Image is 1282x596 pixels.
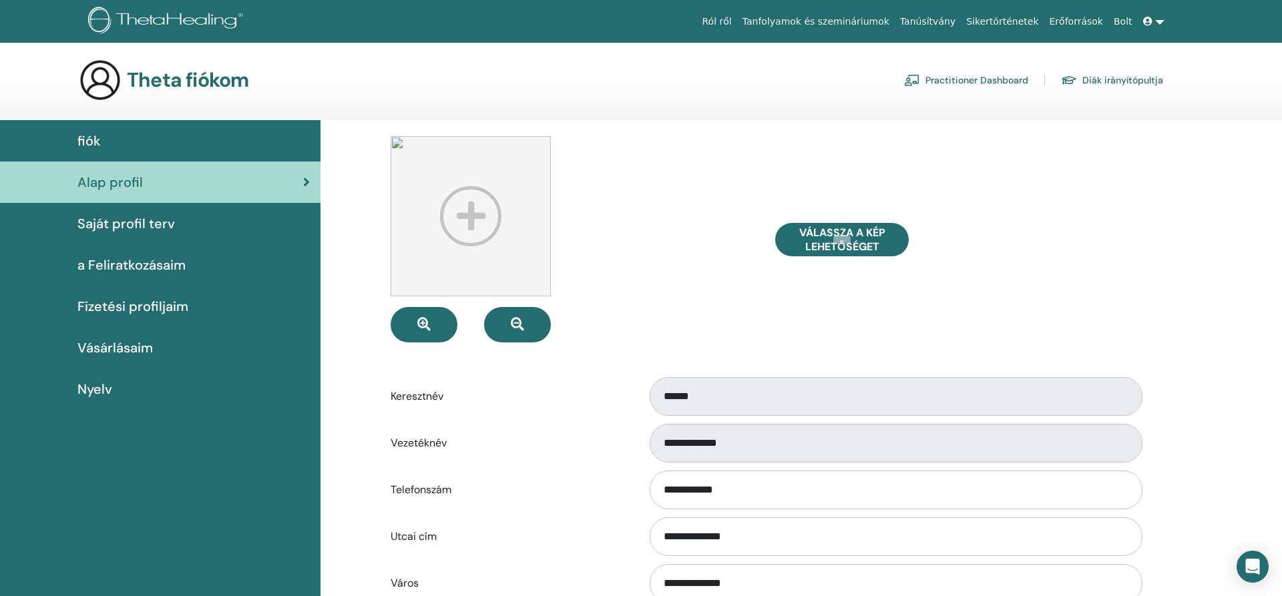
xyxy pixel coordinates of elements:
span: Vásárlásaim [77,338,153,358]
span: Fizetési profiljaim [77,296,188,316]
span: a Feliratkozásaim [77,255,186,275]
img: generic-user-icon.jpg [79,59,122,101]
a: Ról ről [697,9,737,34]
label: Keresztnév [381,384,637,409]
input: Válassza a Kép lehetőséget [833,235,851,244]
span: Válassza a Kép lehetőséget [792,226,892,254]
label: Város [381,571,637,596]
img: graduation-cap.svg [1061,75,1077,86]
img: profile [391,136,551,296]
a: Tanfolyamok és szemináriumok [737,9,895,34]
a: Diák irányítópultja [1061,69,1163,91]
span: Alap profil [77,172,143,192]
span: Nyelv [77,379,112,399]
a: Bolt [1108,9,1138,34]
a: Erőforrások [1044,9,1108,34]
span: Saját profil terv [77,214,175,234]
label: Utcai cím [381,524,637,549]
a: Sikertörténetek [961,9,1044,34]
h3: Theta fiókom [127,68,248,92]
label: Telefonszám [381,477,637,503]
a: Practitioner Dashboard [904,69,1028,91]
div: Open Intercom Messenger [1237,551,1269,583]
span: fiók [77,131,101,151]
label: Vezetéknév [381,430,637,456]
img: chalkboard-teacher.svg [904,74,920,86]
a: Tanúsítvány [895,9,961,34]
img: logo.png [88,7,248,37]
